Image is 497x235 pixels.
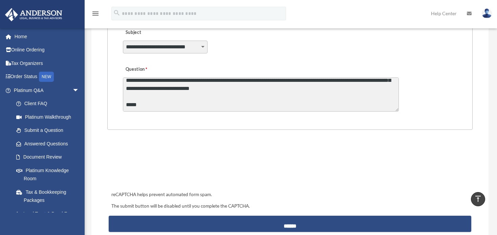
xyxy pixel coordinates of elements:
a: Land Trust & Deed Forum [9,207,89,220]
a: Tax Organizers [5,56,89,70]
iframe: reCAPTCHA [109,151,212,177]
img: User Pic [482,8,492,18]
a: Document Review [9,150,89,164]
span: arrow_drop_down [72,84,86,97]
i: vertical_align_top [474,195,482,203]
label: Question [123,65,175,74]
a: Home [5,30,89,43]
a: vertical_align_top [471,192,485,206]
a: Platinum Q&Aarrow_drop_down [5,84,89,97]
div: The submit button will be disabled until you complete the CAPTCHA. [109,202,471,210]
a: Order StatusNEW [5,70,89,84]
a: Platinum Walkthrough [9,110,89,124]
a: Submit a Question [9,124,86,137]
img: Anderson Advisors Platinum Portal [3,8,64,21]
a: Answered Questions [9,137,89,150]
a: Online Ordering [5,43,89,57]
a: Tax & Bookkeeping Packages [9,185,89,207]
a: menu [91,12,100,18]
a: Client FAQ [9,97,89,111]
a: Platinum Knowledge Room [9,164,89,185]
div: NEW [39,72,54,82]
i: menu [91,9,100,18]
div: reCAPTCHA helps prevent automated form spam. [109,191,471,199]
i: search [113,9,121,17]
label: Subject [123,28,187,37]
